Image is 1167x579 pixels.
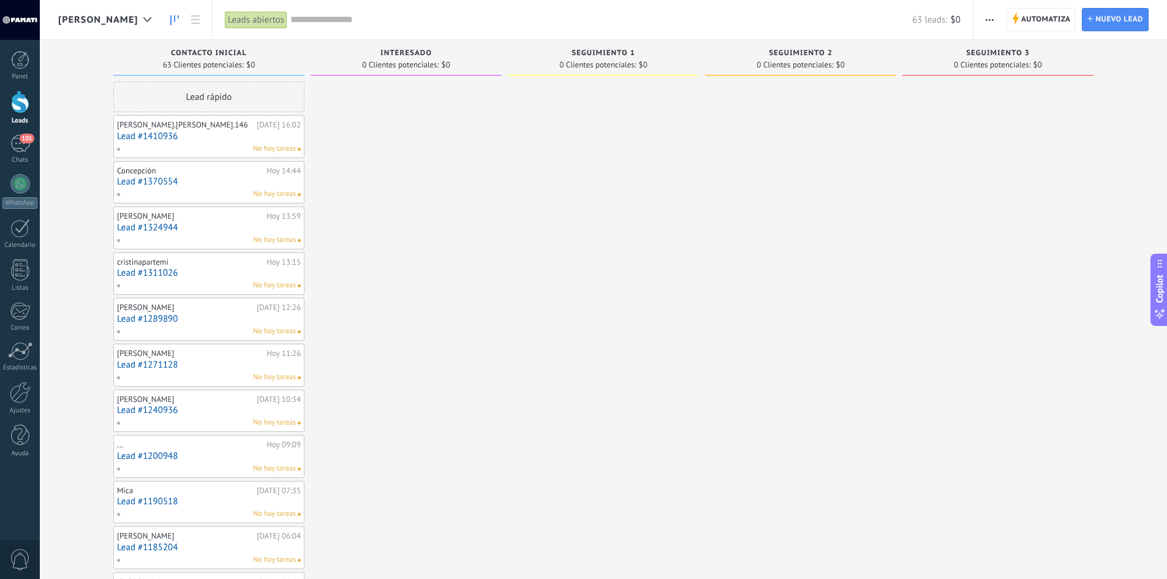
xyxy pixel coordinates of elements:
[266,166,301,176] div: Hoy 14:44
[266,440,301,450] div: Hoy 09:09
[298,559,301,562] span: No hay nada asignado
[639,61,648,69] span: $0
[257,303,301,312] div: [DATE] 12:26
[1021,9,1071,31] span: Automatiza
[253,235,296,246] span: No hay tareas
[253,326,296,337] span: No hay tareas
[298,422,301,425] span: No hay nada asignado
[117,440,263,450] div: ...
[117,211,263,221] div: [PERSON_NAME]
[711,49,890,59] div: seguimiento 2
[1006,8,1076,31] a: Automatiza
[2,324,38,332] div: Correo
[113,81,304,112] div: Lead rápido
[253,280,296,291] span: No hay tareas
[117,349,263,358] div: [PERSON_NAME]
[2,450,38,458] div: Ayuda
[298,193,301,196] span: No hay nada asignado
[225,11,287,29] div: Leads abiertos
[912,14,947,26] span: 63 leads:
[2,284,38,292] div: Listas
[2,241,38,249] div: Calendario
[266,257,301,267] div: Hoy 13:15
[119,49,298,59] div: Contacto inicial
[572,49,635,58] span: seguimiento 1
[253,143,296,154] span: No hay tareas
[1095,9,1143,31] span: Nuevo lead
[298,513,301,516] span: No hay nada asignado
[117,268,301,278] a: Lead #1311026
[908,49,1087,59] div: seguimiento 3
[2,197,37,209] div: WhatsApp
[117,303,254,312] div: [PERSON_NAME]
[2,73,38,81] div: Panel
[117,131,301,142] a: Lead #1410936
[253,372,296,383] span: No hay tareas
[117,405,301,415] a: Lead #1240936
[769,49,833,58] span: seguimiento 2
[117,222,301,233] a: Lead #1324944
[442,61,450,69] span: $0
[117,314,301,324] a: Lead #1289890
[117,395,254,404] div: [PERSON_NAME]
[380,49,432,58] span: interesado
[117,531,254,541] div: [PERSON_NAME]
[298,284,301,287] span: No hay nada asignado
[171,49,247,58] span: Contacto inicial
[117,542,301,553] a: Lead #1185204
[253,189,296,200] span: No hay tareas
[981,8,999,31] button: Más
[117,496,301,507] a: Lead #1190518
[20,134,34,143] span: 101
[163,61,244,69] span: 63 Clientes potenciales:
[298,330,301,333] span: No hay nada asignado
[2,364,38,372] div: Estadísticas
[951,14,961,26] span: $0
[966,49,1030,58] span: seguimiento 3
[317,49,496,59] div: interesado
[514,49,693,59] div: seguimiento 1
[117,360,301,370] a: Lead #1271128
[253,554,296,566] span: No hay tareas
[257,531,301,541] div: [DATE] 06:04
[58,14,138,26] span: [PERSON_NAME]
[559,61,636,69] span: 0 Clientes potenciales:
[757,61,833,69] span: 0 Clientes potenciales:
[1082,8,1149,31] a: Nuevo lead
[257,486,301,496] div: [DATE] 07:35
[298,239,301,242] span: No hay nada asignado
[257,395,301,404] div: [DATE] 10:34
[1033,61,1042,69] span: $0
[253,463,296,474] span: No hay tareas
[117,166,263,176] div: Concepción
[836,61,845,69] span: $0
[117,486,254,496] div: Mica
[362,61,439,69] span: 0 Clientes potenciales:
[117,451,301,461] a: Lead #1200948
[954,61,1030,69] span: 0 Clientes potenciales:
[246,61,255,69] span: $0
[164,8,185,32] a: Leads
[185,8,206,32] a: Lista
[253,509,296,520] span: No hay tareas
[2,117,38,125] div: Leads
[298,148,301,151] span: No hay nada asignado
[117,257,263,267] div: cristinapartemi
[298,467,301,471] span: No hay nada asignado
[2,156,38,164] div: Chats
[298,376,301,379] span: No hay nada asignado
[2,407,38,415] div: Ajustes
[266,349,301,358] div: Hoy 11:26
[1154,274,1166,303] span: Copilot
[117,176,301,187] a: Lead #1370554
[266,211,301,221] div: Hoy 13:59
[253,417,296,428] span: No hay tareas
[117,120,254,130] div: [PERSON_NAME].[PERSON_NAME].146
[257,120,301,130] div: [DATE] 16:02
